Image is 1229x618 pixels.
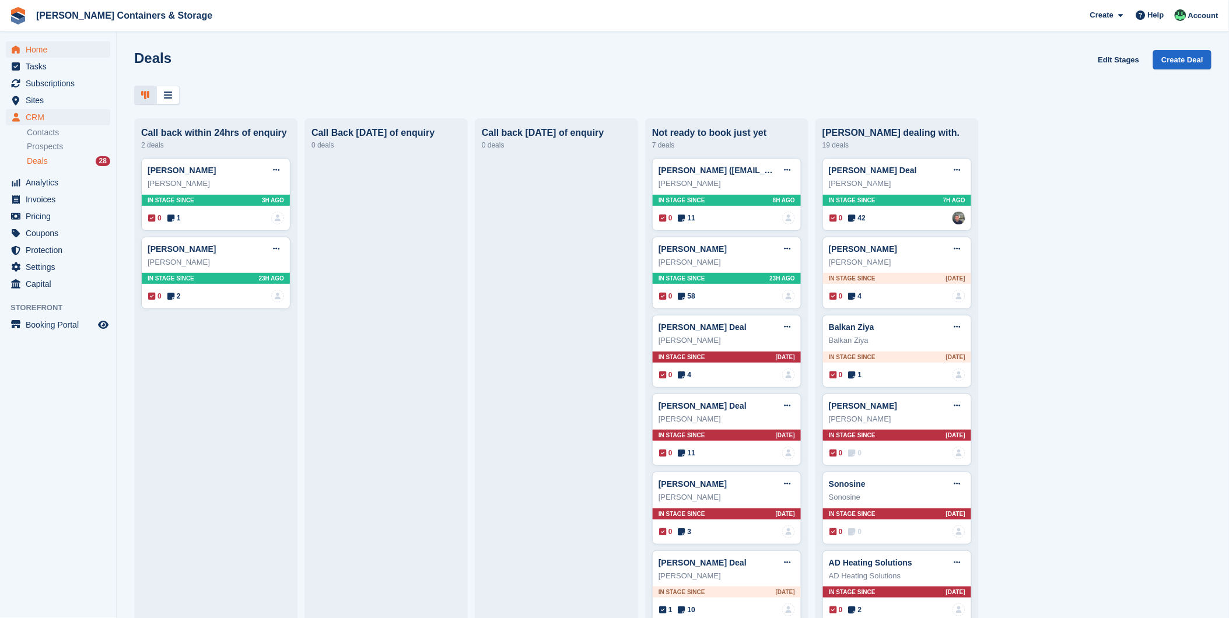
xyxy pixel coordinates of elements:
[946,353,965,361] span: [DATE]
[776,353,795,361] span: [DATE]
[829,322,874,332] a: Balkan Ziya
[829,178,965,189] div: [PERSON_NAME]
[829,558,912,567] a: AD Heating Solutions
[953,368,965,381] img: deal-assignee-blank
[829,291,843,301] span: 0
[782,603,795,616] a: deal-assignee-blank
[26,242,96,258] span: Protection
[782,525,795,538] img: deal-assignee-blank
[953,290,965,303] img: deal-assignee-blank
[659,431,705,440] span: In stage since
[943,196,965,205] span: 7H AGO
[953,603,965,616] a: deal-assignee-blank
[659,353,705,361] span: In stage since
[26,58,96,75] span: Tasks
[829,526,843,537] span: 0
[849,526,862,537] span: 0
[1153,50,1212,69] a: Create Deal
[849,291,862,301] span: 4
[96,156,110,166] div: 28
[6,58,110,75] a: menu
[829,353,876,361] span: In stage since
[829,370,843,380] span: 0
[6,75,110,92] a: menu
[678,370,692,380] span: 4
[659,588,705,596] span: In stage since
[678,526,692,537] span: 3
[659,570,795,582] div: [PERSON_NAME]
[482,128,631,138] div: Call back [DATE] of enquiry
[659,274,705,283] span: In stage since
[849,370,862,380] span: 1
[6,174,110,191] a: menu
[6,191,110,208] a: menu
[1090,9,1114,21] span: Create
[776,510,795,518] span: [DATE]
[148,291,162,301] span: 0
[96,318,110,332] a: Preview store
[311,128,461,138] div: Call Back [DATE] of enquiry
[822,138,972,152] div: 19 deals
[829,570,965,582] div: AD Heating Solutions
[829,491,965,503] div: Sonosine
[1175,9,1186,21] img: Arjun Preetham
[167,291,181,301] span: 2
[311,138,461,152] div: 0 deals
[6,317,110,333] a: menu
[26,92,96,108] span: Sites
[659,526,673,537] span: 0
[829,605,843,615] span: 0
[271,290,284,303] a: deal-assignee-blank
[10,302,116,314] span: Storefront
[148,257,284,268] div: [PERSON_NAME]
[652,128,801,138] div: Not ready to book just yet
[9,7,27,24] img: stora-icon-8386f47178a22dfd0bd8f6a31ec36ba5ce8667c1dd55bd0f319d3a0aa187defe.svg
[6,225,110,241] a: menu
[26,225,96,241] span: Coupons
[659,370,673,380] span: 0
[659,291,673,301] span: 0
[769,274,795,283] span: 23H AGO
[27,156,48,167] span: Deals
[773,196,795,205] span: 8H AGO
[946,431,965,440] span: [DATE]
[1094,50,1144,69] a: Edit Stages
[271,212,284,224] a: deal-assignee-blank
[782,447,795,459] img: deal-assignee-blank
[829,479,866,489] a: Sonosine
[148,196,194,205] span: In stage since
[782,212,795,224] a: deal-assignee-blank
[678,213,695,223] span: 11
[829,588,876,596] span: In stage since
[659,244,727,254] a: [PERSON_NAME]
[953,212,965,224] img: Adam Greenhalgh
[26,109,96,125] span: CRM
[1148,9,1164,21] span: Help
[849,448,862,458] span: 0
[659,605,673,615] span: 1
[26,276,96,292] span: Capital
[946,510,965,518] span: [DATE]
[829,401,897,410] a: [PERSON_NAME]
[26,75,96,92] span: Subscriptions
[829,431,876,440] span: In stage since
[659,166,897,175] a: [PERSON_NAME] ([EMAIL_ADDRESS][DOMAIN_NAME]) Deal
[26,259,96,275] span: Settings
[27,141,63,152] span: Prospects
[659,178,795,189] div: [PERSON_NAME]
[6,92,110,108] a: menu
[659,491,795,503] div: [PERSON_NAME]
[26,191,96,208] span: Invoices
[829,257,965,268] div: [PERSON_NAME]
[829,274,876,283] span: In stage since
[659,448,673,458] span: 0
[134,50,171,66] h1: Deals
[148,244,216,254] a: [PERSON_NAME]
[678,605,695,615] span: 10
[659,401,747,410] a: [PERSON_NAME] Deal
[829,413,965,425] div: [PERSON_NAME]
[659,413,795,425] div: [PERSON_NAME]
